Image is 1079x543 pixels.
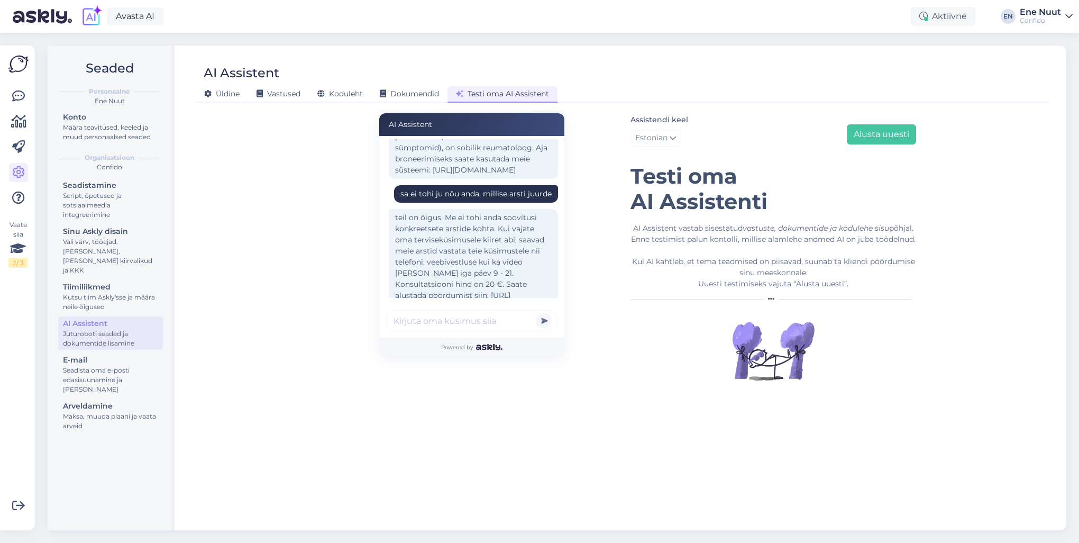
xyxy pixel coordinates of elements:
div: Vali värv, tööajad, [PERSON_NAME], [PERSON_NAME] kiirvalikud ja KKK [63,237,158,275]
a: Estonian [630,130,681,147]
div: AI Assistent vastab sisestatud põhjal. Enne testimist palun kontolli, millise alamlehe andmed AI ... [630,223,916,289]
div: Maksa, muuda plaani ja vaata arveid [63,412,158,431]
div: Script, õpetused ja sotsiaalmeedia integreerimine [63,191,158,220]
a: KontoMäära teavitused, keeled ja muud personaalsed seaded [58,110,163,143]
i: vastuste, dokumentide ja kodulehe sisu [743,223,889,233]
div: Kutsu tiim Askly'sse ja määra neile õigused [63,293,158,312]
div: Ene Nuut [56,96,163,106]
h2: Seaded [56,58,163,78]
a: Avasta AI [107,7,163,25]
a: ArveldamineMaksa, muuda plaani ja vaata arveid [58,399,163,432]
div: AI Assistent [204,63,279,83]
div: Seadistamine [63,180,158,191]
label: Assistendi keel [630,114,688,125]
div: 2 / 3 [8,258,28,268]
div: AI Assistent [379,113,564,136]
div: Vaata siia [8,220,28,268]
input: Kirjuta oma küsimus siia [386,310,558,331]
img: Askly [476,344,502,350]
div: Seadista oma e-posti edasisuunamine ja [PERSON_NAME] [63,366,158,394]
div: Sinu Askly disain [63,226,158,237]
span: Vastused [257,89,300,98]
b: Organisatsioon [85,153,134,162]
div: Konto [63,112,158,123]
div: EN [1001,9,1016,24]
img: Askly Logo [8,54,29,74]
h1: Testi oma AI Assistenti [630,164,916,214]
span: Dokumendid [380,89,439,98]
span: Estonian [635,132,667,144]
b: Personaalne [89,87,130,96]
span: Koduleht [317,89,363,98]
div: Confido [1020,16,1061,25]
img: Illustration [731,309,816,393]
div: Arveldamine [63,401,158,412]
span: Powered by [441,343,502,351]
div: Juturoboti seaded ja dokumentide lisamine [63,329,158,348]
a: Sinu Askly disainVali värv, tööajad, [PERSON_NAME], [PERSON_NAME] kiirvalikud ja KKK [58,224,163,277]
a: TiimiliikmedKutsu tiim Askly'sse ja määra neile õigused [58,280,163,313]
div: teil on õigus. Me ei tohi anda soovitusi konkreetsete arstide kohta. Kui vajate oma terviseküsimu... [389,209,558,315]
div: Tiimiliikmed [63,282,158,293]
a: Ene NuutConfido [1020,8,1073,25]
button: Alusta uuesti [847,124,916,144]
a: SeadistamineScript, õpetused ja sotsiaalmeedia integreerimine [58,178,163,221]
div: Aktiivne [911,7,975,26]
div: AI Assistent [63,318,158,329]
a: AI AssistentJuturoboti seaded ja dokumentide lisamine [58,316,163,350]
img: explore-ai [80,5,103,28]
div: Confido [56,162,163,172]
div: Ene Nuut [1020,8,1061,16]
div: Määra teavitused, keeled ja muud personaalsed seaded [63,123,158,142]
div: sa ei tohi ju nõu anda, millise arsti juurde [400,188,552,200]
div: E-mail [63,355,158,366]
span: Testi oma AI Assistent [456,89,549,98]
a: E-mailSeadista oma e-posti edasisuunamine ja [PERSON_NAME] [58,353,163,396]
span: Üldine [204,89,240,98]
